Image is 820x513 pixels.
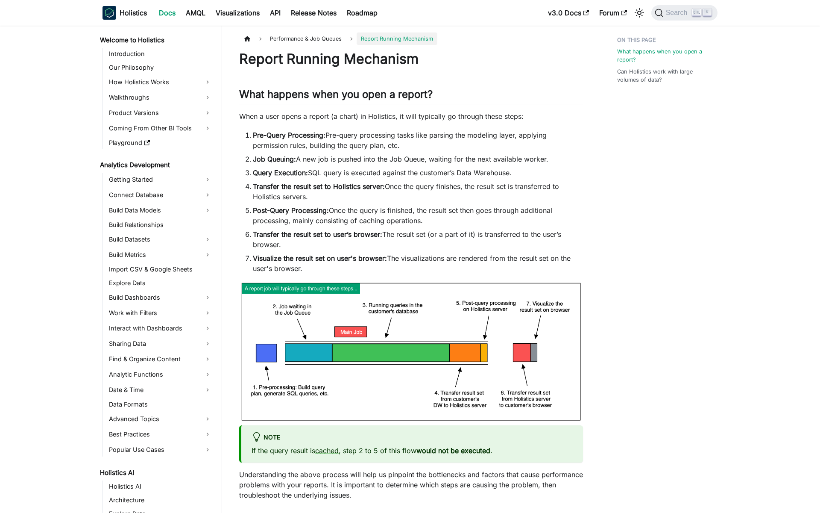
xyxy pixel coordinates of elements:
[106,291,214,304] a: Build Dashboards
[106,494,214,506] a: Architecture
[239,50,583,68] h1: Report Running Mechanism
[239,88,583,104] h2: What happens when you open a report?
[265,6,286,20] a: API
[102,6,116,20] img: Holistics
[106,173,214,186] a: Getting Started
[106,137,214,149] a: Playground
[106,219,214,231] a: Build Relationships
[211,6,265,20] a: Visualizations
[97,159,214,171] a: Analytics Development
[106,321,214,335] a: Interact with Dashboards
[239,32,255,45] a: Home page
[594,6,632,20] a: Forum
[253,168,583,178] li: SQL query is executed against the customer’s Data Warehouse.
[253,230,382,239] strong: Transfer the result set to user’s browser:
[239,469,583,500] p: Understanding the above process will help us pinpoint the bottlenecks and factors that cause perf...
[106,106,214,120] a: Product Versions
[102,6,147,20] a: HolisticsHolistics
[106,412,214,426] a: Advanced Topics
[106,233,214,246] a: Build Datasets
[266,32,346,45] span: Performance & Job Queues
[120,8,147,18] b: Holistics
[252,432,573,443] div: Note
[253,155,296,163] strong: Job Queuing:
[651,5,717,21] button: Search (Ctrl+K)
[97,467,214,479] a: Holistics AI
[253,168,308,177] strong: Query Execution:
[106,443,214,457] a: Popular Use Cases
[154,6,181,20] a: Docs
[106,352,214,366] a: Find & Organize Content
[106,277,214,289] a: Explore Data
[106,188,214,202] a: Connect Database
[253,206,329,215] strong: Post-Query Processing:
[253,181,583,202] li: Once the query finishes, the result set is transferred to Holistics servers.
[286,6,342,20] a: Release Notes
[181,6,211,20] a: AMQL
[253,154,583,164] li: A new job is pushed into the Job Queue, waiting for the next available worker.
[342,6,383,20] a: Roadmap
[106,121,214,135] a: Coming From Other BI Tools
[106,383,214,397] a: Date & Time
[106,48,214,60] a: Introduction
[106,91,214,104] a: Walkthroughs
[253,253,583,274] li: The visualizations are rendered from the result set on the user's browser.
[663,9,693,17] span: Search
[106,75,214,89] a: How Holistics Works
[106,248,214,262] a: Build Metrics
[239,32,583,45] nav: Breadcrumbs
[106,337,214,351] a: Sharing Data
[253,254,387,262] strong: Visualize the result set on user's browser:
[106,203,214,217] a: Build Data Models
[97,34,214,46] a: Welcome to Holistics
[106,427,214,441] a: Best Practices
[106,263,214,275] a: Import CSV & Google Sheets
[617,47,712,64] a: What happens when you open a report?
[106,306,214,320] a: Work with Filters
[703,9,712,16] kbd: K
[106,62,214,74] a: Our Philosophy
[94,26,222,513] nav: Docs sidebar
[253,229,583,250] li: The result set (or a part of it) is transferred to the user’s browser.
[633,6,646,20] button: Switch between dark and light mode (currently light mode)
[416,446,490,455] strong: would not be executed
[253,131,325,139] strong: Pre-Query Processing:
[543,6,594,20] a: v3.0 Docs
[239,111,583,121] p: When a user opens a report (a chart) in Holistics, it will typically go through these steps:
[357,32,437,45] span: Report Running Mechanism
[106,368,214,381] a: Analytic Functions
[315,446,339,455] a: cached
[253,205,583,226] li: Once the query is finished, the result set then goes through additional processing, mainly consis...
[253,130,583,150] li: Pre-query processing tasks like parsing the modeling layer, applying permission rules, building t...
[253,182,385,191] strong: Transfer the result set to Holistics server:
[617,68,712,84] a: Can Holistics work with large volumes of data?
[106,398,214,410] a: Data Formats
[106,481,214,492] a: Holistics AI
[252,445,573,456] p: If the query result is , step 2 to 5 of this flow .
